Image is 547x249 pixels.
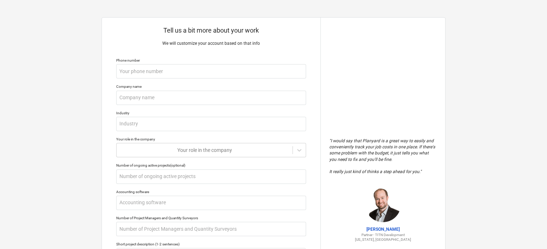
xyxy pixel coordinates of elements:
[116,40,306,47] p: We will customize your account based on that info
[329,138,437,175] p: " I would say that Planyard is a great way to easily and conveniently track your job costs in one...
[329,226,437,233] p: [PERSON_NAME]
[116,163,306,168] div: Number of ongoing active projects (optional)
[329,233,437,237] p: Partner - TITN Development
[116,137,306,142] div: Your role in the company
[116,216,306,220] div: Number of Project Managers and Quantity Surveyors
[116,58,306,63] div: Phone number
[116,84,306,89] div: Company name
[116,111,306,115] div: Industry
[116,64,306,78] input: Your phone number
[116,117,306,131] input: Industry
[116,196,306,210] input: Accounting software
[329,237,437,242] p: [US_STATE], [GEOGRAPHIC_DATA]
[116,242,306,246] div: Short project description (1-2 sentences)
[116,26,306,35] p: Tell us a bit more about your work
[511,215,547,249] iframe: Chat Widget
[116,169,306,184] input: Number of ongoing active projects
[116,190,306,194] div: Accounting software
[116,91,306,105] input: Company name
[116,222,306,236] input: Number of Project Managers and Quantity Surveyors
[365,186,401,222] img: Jordan Cohen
